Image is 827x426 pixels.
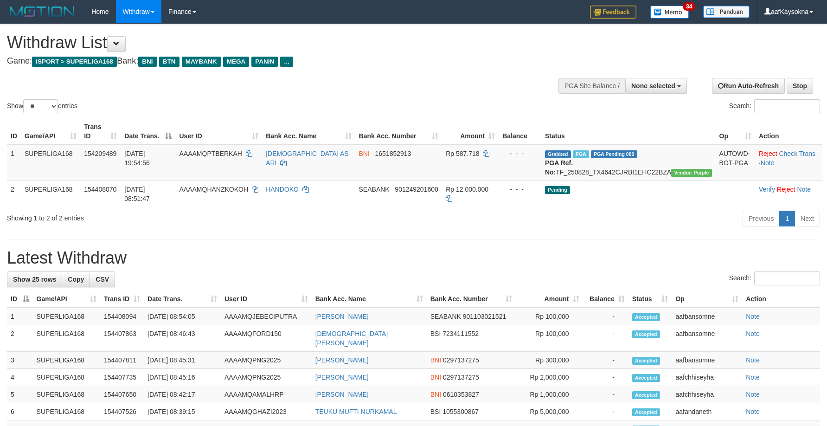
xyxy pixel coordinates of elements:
[516,403,583,420] td: Rp 5,000,000
[590,6,636,19] img: Feedback.jpg
[746,313,760,320] a: Note
[33,308,100,325] td: SUPERLIGA168
[100,290,144,308] th: Trans ID: activate to sort column ascending
[33,386,100,403] td: SUPERLIGA168
[516,369,583,386] td: Rp 2,000,000
[672,325,742,352] td: aafbansomne
[359,186,390,193] span: SEABANK
[427,290,516,308] th: Bank Acc. Number: activate to sort column ascending
[68,276,84,283] span: Copy
[23,99,58,113] select: Showentries
[315,408,397,415] a: TEUKU MUFTI NURKAMAL
[100,386,144,403] td: 154407650
[33,352,100,369] td: SUPERLIGA168
[355,118,442,145] th: Bank Acc. Number: activate to sort column ascending
[315,330,388,347] a: [DEMOGRAPHIC_DATA][PERSON_NAME]
[144,325,221,352] td: [DATE] 08:46:43
[315,313,369,320] a: [PERSON_NAME]
[583,352,628,369] td: -
[671,169,712,177] span: Vendor URL: https://trx4.1velocity.biz
[124,186,150,202] span: [DATE] 08:51:47
[144,386,221,403] td: [DATE] 08:42:17
[280,57,293,67] span: ...
[175,118,262,145] th: User ID: activate to sort column ascending
[251,57,278,67] span: PANIN
[121,118,175,145] th: Date Trans.: activate to sort column descending
[541,145,716,181] td: TF_250828_TX4642CJRBI1EHC22BZA
[221,352,312,369] td: AAAAMQPNG2025
[144,290,221,308] th: Date Trans.: activate to sort column ascending
[33,290,100,308] th: Game/API: activate to sort column ascending
[33,369,100,386] td: SUPERLIGA168
[755,181,822,207] td: · ·
[430,330,441,337] span: BSI
[795,211,820,226] a: Next
[446,186,488,193] span: Rp 12.000.000
[84,186,116,193] span: 154408070
[591,150,637,158] span: PGA Pending
[13,276,56,283] span: Show 25 rows
[7,5,77,19] img: MOTION_logo.png
[21,118,80,145] th: Game/API: activate to sort column ascending
[443,356,479,364] span: Copy 0297137275 to clipboard
[221,325,312,352] td: AAAAMQFORD150
[221,403,312,420] td: AAAAMQGHAZI2023
[583,403,628,420] td: -
[62,271,90,287] a: Copy
[632,374,660,382] span: Accepted
[21,145,80,181] td: SUPERLIGA168
[443,391,479,398] span: Copy 0610353827 to clipboard
[7,57,542,66] h4: Game: Bank:
[100,369,144,386] td: 154407735
[315,374,369,381] a: [PERSON_NAME]
[266,186,299,193] a: HANDOKO
[779,211,795,226] a: 1
[179,186,248,193] span: AAAAMQHANZKOKOH
[777,186,795,193] a: Reject
[7,249,820,267] h1: Latest Withdraw
[672,386,742,403] td: aafchhiseyha
[541,118,716,145] th: Status
[759,186,775,193] a: Verify
[7,99,77,113] label: Show entries
[33,325,100,352] td: SUPERLIGA168
[499,118,541,145] th: Balance
[672,352,742,369] td: aafbansomne
[583,290,628,308] th: Balance: activate to sort column ascending
[84,150,116,157] span: 154209489
[516,386,583,403] td: Rp 1,000,000
[442,118,499,145] th: Amount: activate to sort column ascending
[672,308,742,325] td: aafbansomne
[221,386,312,403] td: AAAAMQAMALHRP
[446,150,479,157] span: Rp 587.718
[100,403,144,420] td: 154407526
[375,150,411,157] span: Copy 1651852913 to clipboard
[729,271,820,285] label: Search:
[797,186,811,193] a: Note
[746,374,760,381] a: Note
[516,308,583,325] td: Rp 100,000
[7,352,33,369] td: 3
[573,150,589,158] span: Marked by aafchhiseyha
[516,290,583,308] th: Amount: activate to sort column ascending
[545,186,570,194] span: Pending
[395,186,438,193] span: Copy 901249201600 to clipboard
[502,149,538,158] div: - - -
[754,271,820,285] input: Search:
[33,403,100,420] td: SUPERLIGA168
[7,308,33,325] td: 1
[221,308,312,325] td: AAAAMQJEBECIPUTRA
[463,313,506,320] span: Copy 901103021521 to clipboard
[712,78,785,94] a: Run Auto-Refresh
[558,78,625,94] div: PGA Site Balance /
[632,391,660,399] span: Accepted
[545,159,573,176] b: PGA Ref. No:
[729,99,820,113] label: Search:
[7,181,21,207] td: 2
[266,150,348,167] a: [DEMOGRAPHIC_DATA] AS ARI
[312,290,427,308] th: Bank Acc. Name: activate to sort column ascending
[124,150,150,167] span: [DATE] 19:54:56
[755,145,822,181] td: · ·
[7,33,542,52] h1: Withdraw List
[223,57,250,67] span: MEGA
